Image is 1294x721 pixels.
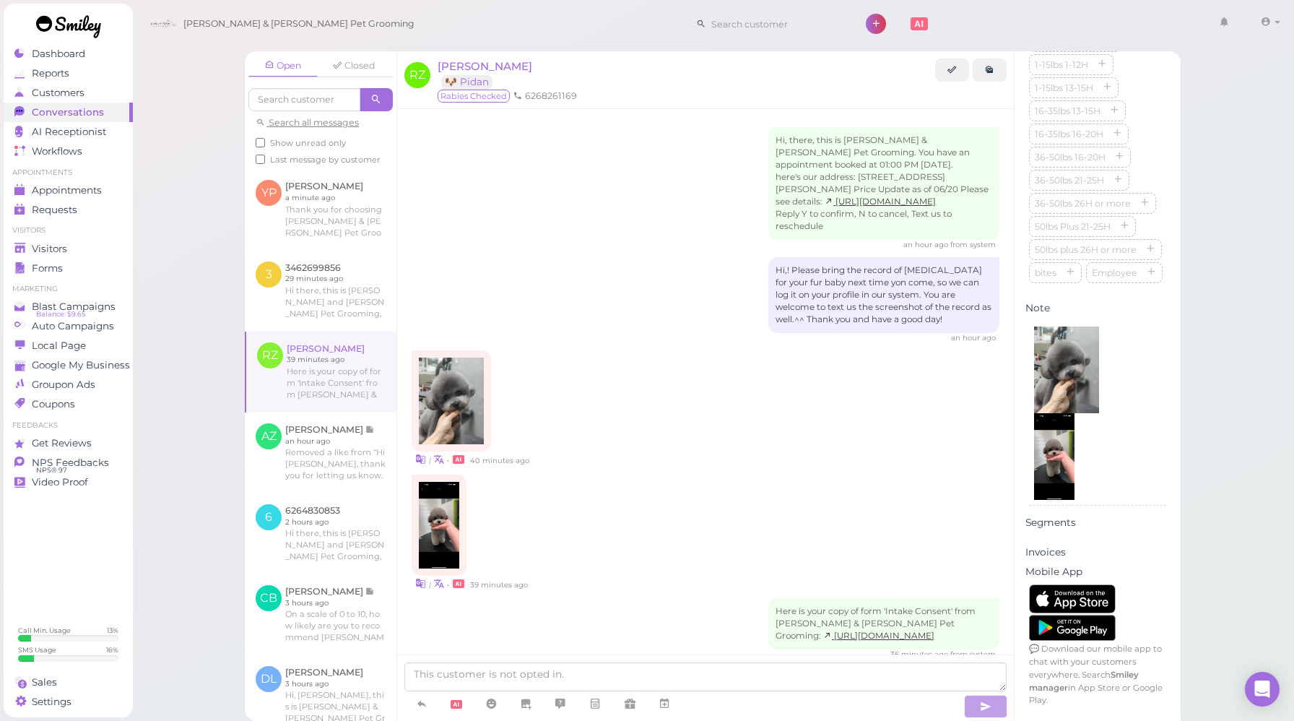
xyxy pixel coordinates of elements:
b: Smiley manager [1029,670,1139,693]
div: 13 % [107,626,118,635]
a: Blast Campaigns Balance: $9.65 [4,297,133,316]
a: [URL][DOMAIN_NAME] [823,631,934,641]
span: Show unread only [270,138,346,148]
div: • [412,576,999,591]
a: Visitors [4,239,133,259]
span: [PERSON_NAME] [438,59,532,73]
a: Appointments [4,181,133,200]
div: • [412,452,999,467]
input: Last message by customer [256,155,265,164]
span: Settings [32,696,71,708]
span: Requests [32,204,77,216]
span: Reports [32,67,69,79]
a: [PERSON_NAME] 🐶 Pidan [438,59,532,88]
a: Reports [4,64,133,83]
span: AI Receptionist [32,126,106,138]
li: Marketing [4,284,133,294]
a: Groupon Ads [4,375,133,394]
a: Conversations [4,103,133,122]
a: Forms [4,259,133,278]
img: media [1034,327,1099,413]
a: Search all messages [256,117,359,128]
span: Appointments [32,184,102,197]
small: 💬 Download our mobile app to chat with your customers everywhere. Search in App Store or Google P... [1029,644,1163,705]
img: media [419,358,484,444]
span: 09/06/2025 12:45pm [951,333,996,342]
span: 16-35lbs 13-15H [1032,105,1103,116]
a: Sales [4,673,133,692]
span: Auto Campaigns [32,320,114,332]
a: Open [248,55,318,77]
div: Call Min. Usage [18,626,71,635]
span: Google My Business [32,359,130,371]
i: | [429,456,431,465]
span: Last message by customer [270,155,381,165]
span: from system [950,649,996,659]
span: Video Proof [32,476,88,488]
div: Open Intercom Messenger [1245,672,1280,707]
span: NPS Feedbacks [32,457,109,469]
span: Coupons [32,398,75,410]
a: Video Proof [4,472,133,492]
span: from system [950,240,996,249]
span: Groupon Ads [32,379,95,391]
a: [URL][DOMAIN_NAME] [825,197,936,207]
span: 09/06/2025 01:08pm [470,580,528,590]
div: Invoices [1025,546,1170,558]
span: Dashboard [32,48,85,60]
div: Note [1025,302,1170,314]
span: Visitors [32,243,67,255]
a: NPS Feedbacks NPS® 97 [4,453,133,472]
div: Hi,! Please bring the record of [MEDICAL_DATA] for your fur baby next time yon come, so we can lo... [768,257,999,333]
img: media [1034,413,1074,500]
input: Show unread only [256,138,265,147]
span: Workflows [32,145,82,157]
span: 09/06/2025 01:07pm [470,456,529,465]
a: Closed [319,55,388,77]
img: media [419,482,459,569]
span: Customers [32,87,84,99]
a: Workflows [4,142,133,161]
div: Segments [1025,517,1170,529]
span: 36-50lbs 16-20H [1032,152,1108,163]
div: SMS Usage [18,645,56,655]
span: Local Page [32,340,86,352]
a: Local Page [4,336,133,355]
input: Search customer [248,88,360,111]
a: Google My Business [4,355,133,375]
span: Rabies Checked [438,90,510,103]
a: Customers [4,83,133,103]
span: 1-15lbs 1-12H [1032,59,1091,70]
li: Visitors [4,225,133,236]
span: [PERSON_NAME] & [PERSON_NAME] Pet Grooming [183,4,414,44]
span: 1-15lbs 13-15H [1032,82,1096,93]
span: Get Reviews [32,437,92,449]
i: | [429,580,431,590]
a: Requests [4,200,133,220]
span: 50lbs plus 26H or more [1032,244,1139,255]
li: Feedbacks [4,420,133,431]
span: 09/06/2025 01:12pm [890,649,950,659]
img: googleplay_app_store-475d330e783f244ca6ef675d9b2e4cab.svg [1029,613,1116,642]
img: ios_app_store-2928664fe1fc6aca88583a6f606d60ba.svg [1029,584,1116,613]
input: Search customer [706,12,846,35]
span: Employee [1089,267,1140,278]
a: Settings [4,692,133,712]
span: Conversations [32,106,104,118]
div: Here is your copy of form 'Intake Consent' from [PERSON_NAME] & [PERSON_NAME] Pet Grooming: [768,598,999,649]
span: 36-50lbs 21-25H [1032,175,1107,186]
li: 6268261169 [510,90,581,103]
a: Auto Campaigns [4,316,133,336]
span: Sales [32,676,57,688]
div: 16 % [106,645,118,655]
span: 36-50lbs 26H or more [1032,198,1134,209]
span: Blast Campaigns [32,301,116,313]
span: Balance: $9.65 [36,308,85,320]
span: RZ [404,62,430,88]
a: Dashboard [4,44,133,64]
div: Mobile App [1025,566,1170,578]
div: Hi, there, this is [PERSON_NAME] & [PERSON_NAME] Pet Grooming. You have an appointment booked at ... [768,127,999,240]
span: 50lbs Plus 21-25H [1032,221,1113,232]
a: Get Reviews [4,433,133,453]
li: Appointments [4,168,133,178]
